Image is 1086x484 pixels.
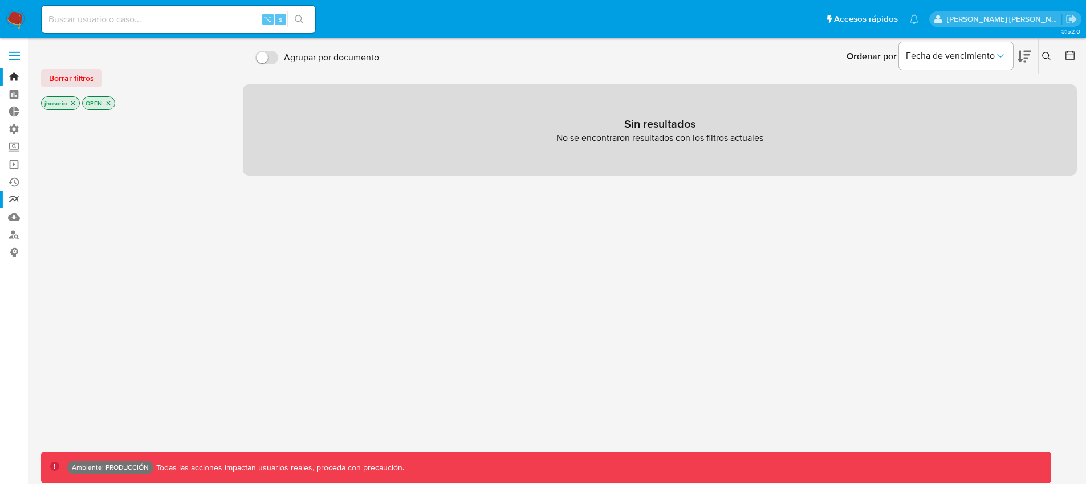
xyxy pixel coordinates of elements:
span: ⌥ [263,14,272,25]
span: s [279,14,282,25]
input: Buscar usuario o caso... [42,12,315,27]
p: Todas las acciones impactan usuarios reales, proceda con precaución. [153,462,404,473]
button: search-icon [287,11,311,27]
a: Salir [1065,13,1077,25]
a: Notificaciones [909,14,919,24]
p: jhon.osorio@mercadolibre.com.co [947,14,1062,25]
p: Ambiente: PRODUCCIÓN [72,465,149,470]
span: Accesos rápidos [834,13,898,25]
